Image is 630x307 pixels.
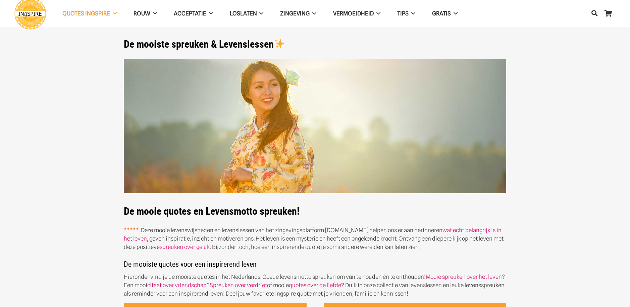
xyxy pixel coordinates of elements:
a: Mooie spreuken over het leven [426,273,502,280]
span: QUOTES INGSPIRE [62,10,110,17]
p: Hieronder vind je de mooiste quotes in het Nederlands. Goede levensmotto spreuken om van te houde... [124,273,506,298]
a: Acceptatie [165,5,221,22]
strong: De mooie quotes en Levensmotto spreuken! [124,205,300,217]
span: Loslaten [230,10,257,17]
p: Deze mooie levenswijsheden en levenslessen van het zingevingsplatform [DOMAIN_NAME] helpen ons er... [124,226,506,251]
a: Loslaten [221,5,272,22]
a: GRATIS [424,5,466,22]
a: wat echt belangrijk is in het leven [124,227,502,242]
span: VERMOEIDHEID [333,10,374,17]
img: De mooiste wijsheden, spreuken en citaten over het Leven van Inge Ingspire.nl [124,59,506,194]
a: citaat over vriendschap [147,282,207,289]
a: Spreuken over verdriet [210,282,267,289]
a: QUOTES INGSPIRE [54,5,125,22]
h3: De mooiste quotes voor een inspirerend leven [124,260,506,273]
a: TIPS [389,5,424,22]
span: TIPS [397,10,409,17]
span: ROUW [134,10,150,17]
span: Acceptatie [174,10,206,17]
a: Zoeken [588,5,601,21]
a: VERMOEIDHEID [325,5,389,22]
a: quotes over de liefde [289,282,341,289]
a: ROUW [125,5,165,22]
span: Zingeving [280,10,310,17]
span: GRATIS [432,10,451,17]
a: Zingeving [272,5,325,22]
img: ✨ [274,39,284,49]
h1: De mooiste spreuken & Levenslessen [124,38,506,50]
a: spreuken over geluk [160,244,210,250]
